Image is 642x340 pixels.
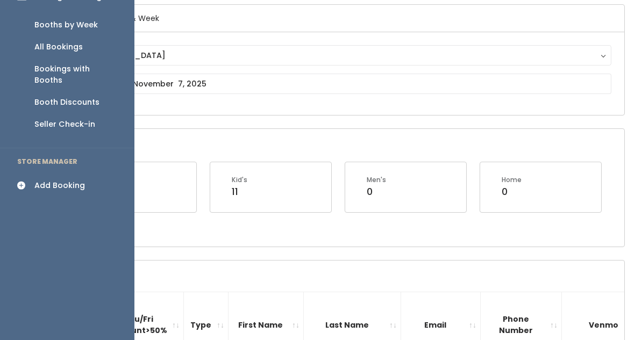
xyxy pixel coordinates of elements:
[79,49,601,61] div: [GEOGRAPHIC_DATA]
[34,41,83,53] div: All Bookings
[34,119,95,130] div: Seller Check-in
[502,185,522,199] div: 0
[34,97,99,108] div: Booth Discounts
[367,175,386,185] div: Men's
[34,180,85,191] div: Add Booking
[68,45,611,66] button: [GEOGRAPHIC_DATA]
[55,5,624,32] h6: Select Location & Week
[34,63,117,86] div: Bookings with Booths
[502,175,522,185] div: Home
[232,185,247,199] div: 11
[367,185,386,199] div: 0
[232,175,247,185] div: Kid's
[34,19,98,31] div: Booths by Week
[68,74,611,94] input: November 1 - November 7, 2025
